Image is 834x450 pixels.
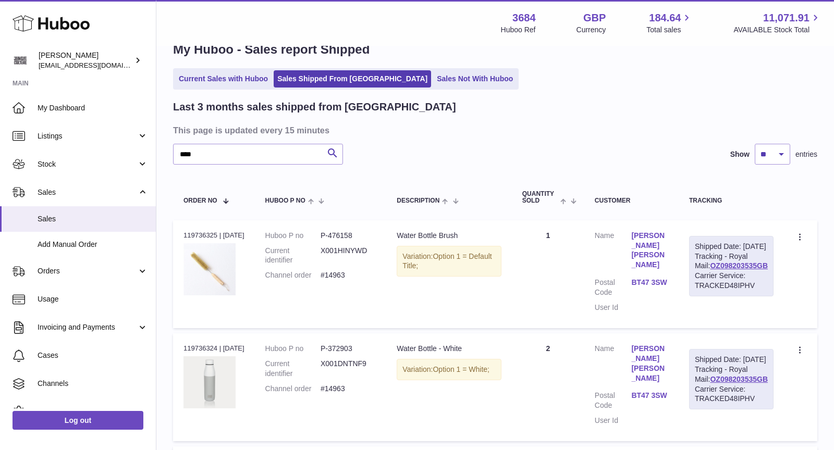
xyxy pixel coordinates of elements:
span: Orders [38,266,137,276]
dt: Huboo P no [265,344,321,354]
span: Channels [38,379,148,389]
div: Water Bottle Brush [397,231,501,241]
div: Huboo Ref [501,25,536,35]
dt: Postal Code [595,278,632,297]
img: water-bottle-brush.jpg [183,243,236,295]
div: Shipped Date: [DATE] [695,242,768,252]
span: Option 1 = White; [433,365,489,373]
span: Usage [38,294,148,304]
strong: 3684 [512,11,536,25]
td: 2 [512,333,584,441]
div: [PERSON_NAME] [39,51,132,70]
span: AVAILABLE Stock Total [733,25,821,35]
div: Tracking - Royal Mail: [689,349,774,409]
img: white-reusable-water-bottle.jpg [183,356,236,408]
strong: GBP [583,11,606,25]
dt: User Id [595,303,632,312]
div: Shipped Date: [DATE] [695,355,768,365]
span: 184.64 [649,11,681,25]
span: Invoicing and Payments [38,322,137,332]
td: 1 [512,220,584,328]
dd: P-476158 [321,231,376,241]
span: Cases [38,351,148,360]
span: 11,071.91 [763,11,810,25]
a: Current Sales with Huboo [175,70,272,87]
span: Stock [38,159,137,169]
dd: X001HINYWD [321,246,376,266]
div: 119736325 | [DATE] [183,231,244,240]
dt: Name [595,344,632,386]
a: OZ098203535GB [710,261,768,270]
span: Add Manual Order [38,240,148,249]
label: Show [730,149,750,159]
dt: Channel order [265,270,321,280]
span: entries [795,149,817,159]
a: Log out [13,411,143,430]
dt: Current identifier [265,246,321,266]
span: Order No [183,197,217,204]
span: My Dashboard [38,103,148,113]
div: Carrier Service: TRACKED48IPHV [695,384,768,404]
a: Sales Not With Huboo [433,70,517,87]
a: Sales Shipped From [GEOGRAPHIC_DATA] [274,70,431,87]
a: 184.64 Total sales [646,11,693,35]
dd: P-372903 [321,344,376,354]
a: OZ098203535GB [710,375,768,383]
div: Customer [595,197,668,204]
span: Quantity Sold [522,191,558,204]
dt: Postal Code [595,391,632,410]
span: [EMAIL_ADDRESS][DOMAIN_NAME] [39,61,153,69]
span: Sales [38,214,148,224]
span: Listings [38,131,137,141]
span: Sales [38,187,137,197]
span: Description [397,197,439,204]
span: Option 1 = Default Title; [402,252,492,270]
dd: #14963 [321,384,376,394]
span: Total sales [646,25,693,35]
a: 11,071.91 AVAILABLE Stock Total [733,11,821,35]
dt: Current identifier [265,359,321,379]
a: BT47 3SW [631,391,668,401]
div: Variation: [397,359,501,380]
dt: Huboo P no [265,231,321,241]
div: Variation: [397,246,501,277]
div: Tracking [689,197,774,204]
a: [PERSON_NAME] [PERSON_NAME] [631,344,668,383]
dt: Channel order [265,384,321,394]
h3: This page is updated every 15 minutes [173,124,815,136]
dd: X001DNTNF9 [321,359,376,379]
div: Water Bottle - White [397,344,501,354]
dd: #14963 [321,270,376,280]
dt: Name [595,231,632,273]
span: Settings [38,407,148,417]
dt: User Id [595,416,632,426]
div: Carrier Service: TRACKED48IPHV [695,271,768,291]
a: [PERSON_NAME] [PERSON_NAME] [631,231,668,270]
div: 119736324 | [DATE] [183,344,244,353]
span: Huboo P no [265,197,305,204]
div: Tracking - Royal Mail: [689,236,774,296]
a: BT47 3SW [631,278,668,287]
div: Currency [577,25,606,35]
img: theinternationalventure@gmail.com [13,53,28,68]
h1: My Huboo - Sales report Shipped [173,41,817,58]
h2: Last 3 months sales shipped from [GEOGRAPHIC_DATA] [173,100,456,114]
